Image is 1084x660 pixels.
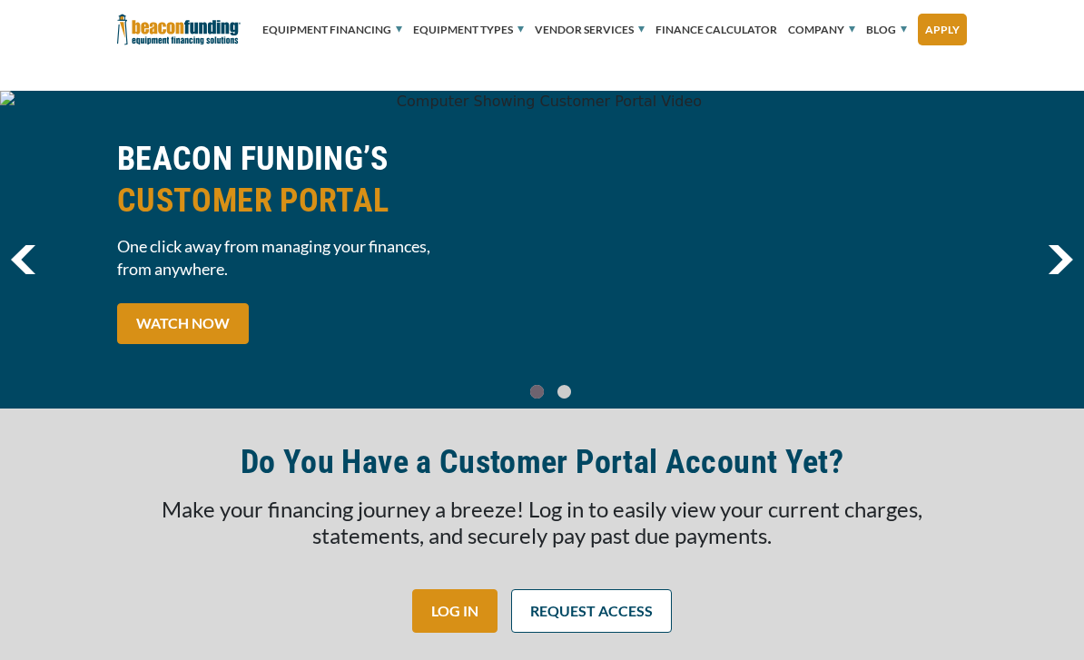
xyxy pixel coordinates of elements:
a: Vendor Services [535,3,645,57]
a: WATCH NOW [117,303,249,344]
a: Go To Slide 1 [553,384,575,399]
h2: BEACON FUNDING’S [117,138,531,222]
img: Left Navigator [11,245,35,274]
a: Go To Slide 0 [526,384,547,399]
span: Make your financing journey a breeze! Log in to easily view your current charges, statements, and... [162,496,922,548]
a: next [1048,245,1073,274]
span: CUSTOMER PORTAL [117,180,531,222]
a: Equipment Types [413,3,524,57]
h2: Do You Have a Customer Portal Account Yet? [241,441,843,483]
a: REQUEST ACCESS [511,589,672,633]
a: Apply [918,14,967,45]
a: previous [11,245,35,274]
span: One click away from managing your finances, from anywhere. [117,235,531,281]
img: Right Navigator [1048,245,1073,274]
a: Equipment Financing [262,3,402,57]
a: Blog [866,3,907,57]
a: Finance Calculator [655,3,777,57]
a: Company [788,3,855,57]
a: LOG IN [412,589,498,633]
